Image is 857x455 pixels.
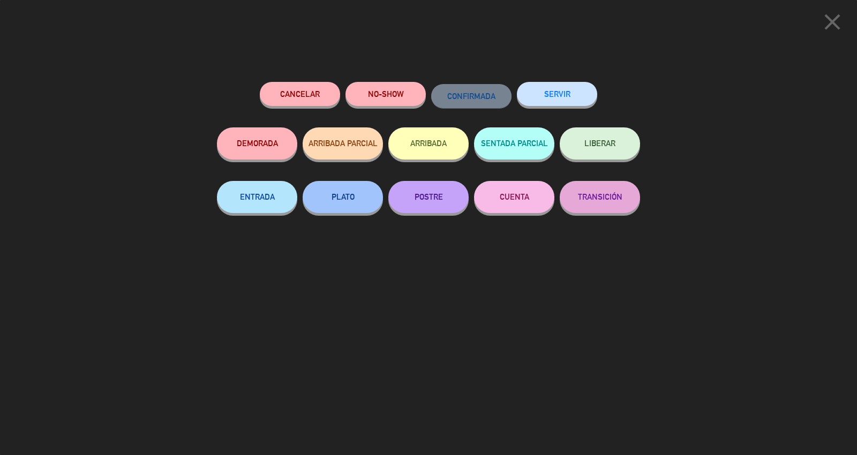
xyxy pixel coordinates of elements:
button: SERVIR [517,82,597,106]
i: close [819,9,846,35]
button: NO-SHOW [345,82,426,106]
button: ENTRADA [217,181,297,213]
button: CUENTA [474,181,554,213]
button: SENTADA PARCIAL [474,127,554,160]
span: CONFIRMADA [447,92,495,101]
button: TRANSICIÓN [560,181,640,213]
button: DEMORADA [217,127,297,160]
button: ARRIBADA PARCIAL [303,127,383,160]
button: LIBERAR [560,127,640,160]
span: LIBERAR [584,139,615,148]
button: close [816,8,849,40]
button: CONFIRMADA [431,84,512,108]
button: Cancelar [260,82,340,106]
button: ARRIBADA [388,127,469,160]
button: PLATO [303,181,383,213]
span: ARRIBADA PARCIAL [309,139,378,148]
button: POSTRE [388,181,469,213]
